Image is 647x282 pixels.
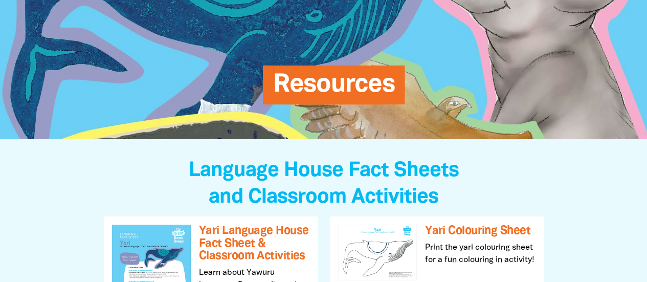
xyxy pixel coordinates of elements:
[199,225,309,263] h3: Yari Language House Fact Sheet & Classroom Activities
[189,161,459,180] span: Language House Fact Sheets
[209,188,438,207] span: and Classroom Activities
[273,73,395,104] span: Resources
[338,225,417,280] img: Yari Colouring Sheet
[425,225,536,237] h3: Yari Colouring Sheet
